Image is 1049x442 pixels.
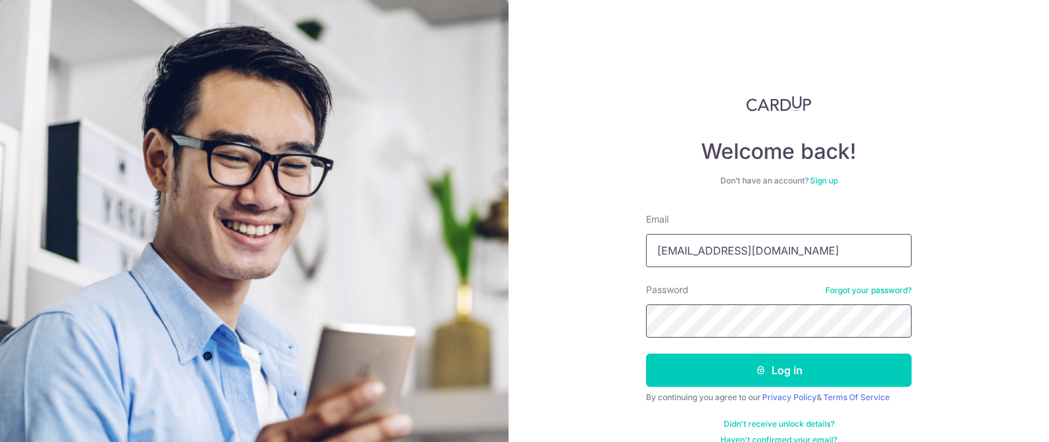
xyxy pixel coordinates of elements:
a: Privacy Policy [762,392,817,402]
div: By continuing you agree to our & [646,392,912,403]
a: Terms Of Service [823,392,890,402]
label: Password [646,283,688,296]
div: Don’t have an account? [646,175,912,186]
a: Sign up [810,175,838,185]
input: Enter your Email [646,234,912,267]
img: CardUp Logo [746,96,811,112]
label: Email [646,213,669,226]
h4: Welcome back! [646,138,912,165]
a: Forgot your password? [825,285,912,296]
a: Didn't receive unlock details? [724,419,835,429]
button: Log in [646,354,912,387]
